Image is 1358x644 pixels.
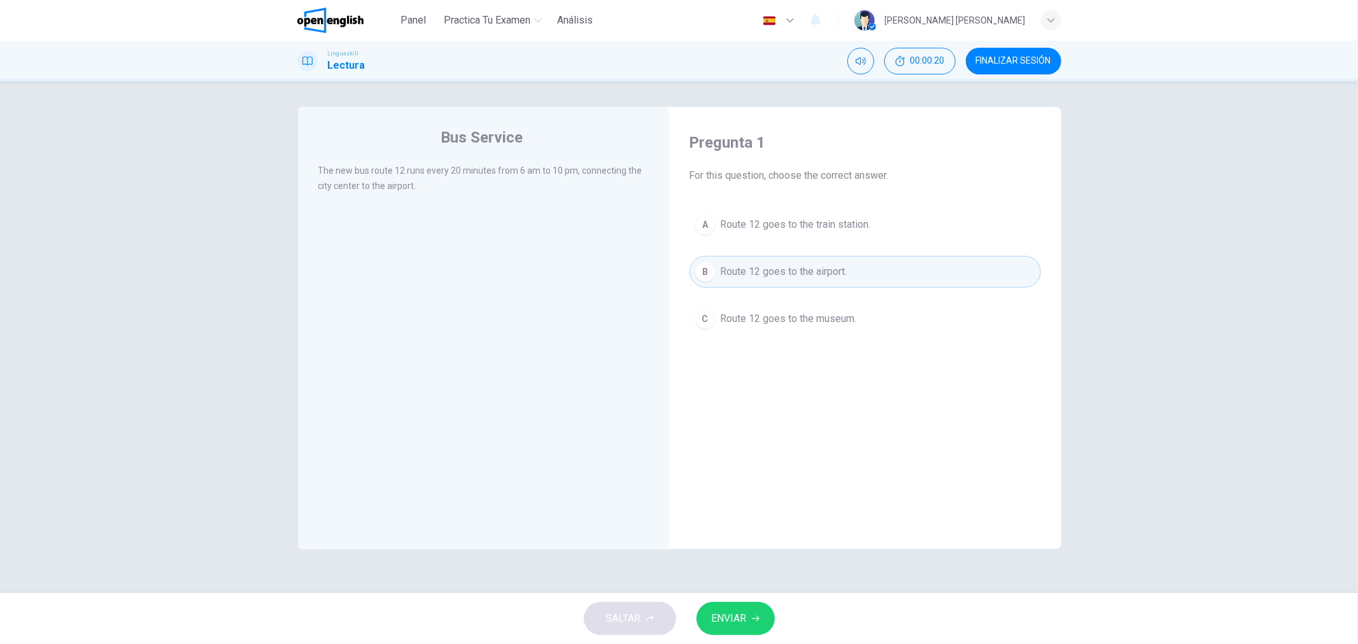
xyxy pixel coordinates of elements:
span: Route 12 goes to the train station. [721,217,871,232]
h4: Bus Service [441,127,523,148]
div: B [695,262,716,282]
img: es [761,16,777,25]
button: ENVIAR [697,602,775,635]
span: Route 12 goes to the museum. [721,311,857,326]
button: ARoute 12 goes to the train station. [690,209,1041,241]
span: The new bus route 12 runs every 20 minutes from 6 am to 10 pm, connecting the city center to the ... [318,165,642,191]
button: Panel [393,9,434,32]
button: FINALIZAR SESIÓN [966,48,1061,74]
span: Análisis [557,13,593,28]
span: 00:00:20 [910,56,945,66]
div: Ocultar [884,48,956,74]
div: Silenciar [847,48,874,74]
div: A [695,214,716,235]
img: OpenEnglish logo [297,8,364,33]
button: 00:00:20 [884,48,956,74]
span: FINALIZAR SESIÓN [976,56,1051,66]
div: [PERSON_NAME] [PERSON_NAME] [885,13,1026,28]
h4: Pregunta 1 [690,132,1041,153]
div: C [695,309,716,329]
a: OpenEnglish logo [297,8,393,33]
span: Linguaskill [328,49,359,58]
h1: Lectura [328,58,365,73]
span: Panel [400,13,426,28]
button: Practica tu examen [439,9,547,32]
button: Análisis [552,9,598,32]
button: CRoute 12 goes to the museum. [690,303,1041,335]
span: Practica tu examen [444,13,530,28]
button: BRoute 12 goes to the airport. [690,256,1041,288]
span: Route 12 goes to the airport. [721,264,847,279]
img: Profile picture [854,10,875,31]
span: For this question, choose the correct answer. [690,168,1041,183]
span: ENVIAR [712,610,747,627]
